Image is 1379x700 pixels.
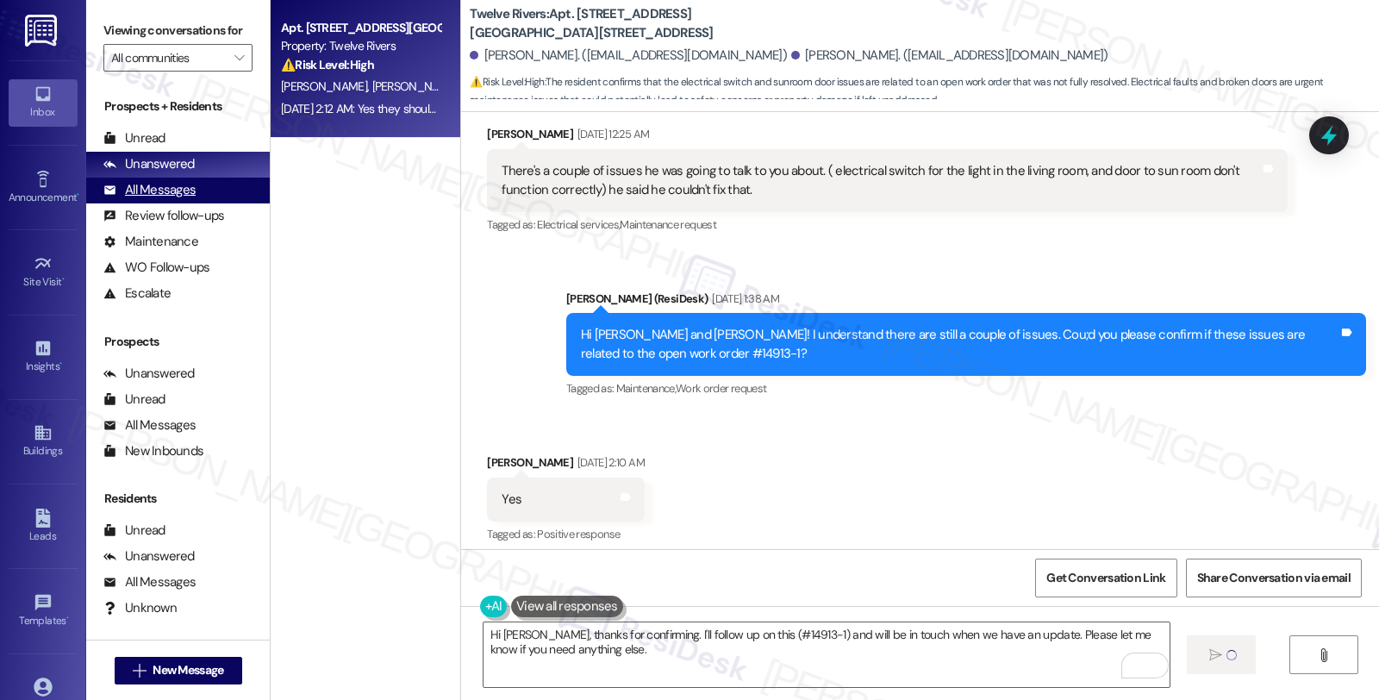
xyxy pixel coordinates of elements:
span: • [66,612,69,624]
div: [DATE] 1:38 AM [708,290,779,308]
div: [PERSON_NAME]. ([EMAIL_ADDRESS][DOMAIN_NAME]) [791,47,1108,65]
div: Unanswered [103,547,195,566]
div: [PERSON_NAME]. ([EMAIL_ADDRESS][DOMAIN_NAME]) [470,47,787,65]
span: [PERSON_NAME] [372,78,459,94]
button: Share Conversation via email [1186,559,1362,597]
span: • [77,189,79,201]
div: Property: Twelve Rivers [281,37,440,55]
div: Tagged as: [566,376,1366,401]
div: Tagged as: [487,522,644,547]
span: New Message [153,661,223,679]
div: Tagged as: [487,212,1287,237]
div: Unread [103,129,165,147]
div: Residents [86,490,270,508]
b: Twelve Rivers: Apt. [STREET_ADDRESS][GEOGRAPHIC_DATA][STREET_ADDRESS] [470,5,814,42]
div: All Messages [103,573,196,591]
span: : The resident confirms that the electrical switch and sunroom door issues are related to an open... [470,73,1379,110]
span: Positive response [537,527,620,541]
i:  [234,51,244,65]
img: ResiDesk Logo [25,15,60,47]
div: All Messages [103,416,196,434]
a: Buildings [9,418,78,465]
i:  [133,664,146,678]
label: Viewing conversations for [103,17,253,44]
div: [DATE] 12:25 AM [573,125,649,143]
input: All communities [111,44,225,72]
div: Prospects [86,333,270,351]
div: Yes [502,491,521,509]
strong: ⚠️ Risk Level: High [470,75,544,89]
span: Maintenance , [616,381,676,396]
div: [PERSON_NAME] [487,125,1287,149]
span: Share Conversation via email [1197,569,1351,587]
div: [PERSON_NAME] [487,453,644,478]
span: Work order request [676,381,766,396]
div: Maintenance [103,233,198,251]
span: Maintenance request [620,217,716,232]
span: [PERSON_NAME] [281,78,372,94]
div: There's a couple of issues he was going to talk to you about. ( electrical switch for the light i... [502,162,1259,199]
div: [DATE] 2:12 AM: Yes they should be related. Im sure there's a list somewhere that can verify it. ... [281,101,794,116]
div: [PERSON_NAME] (ResiDesk) [566,290,1366,314]
div: Review follow-ups [103,207,224,225]
button: Get Conversation Link [1035,559,1176,597]
i:  [1317,648,1330,662]
div: Hi [PERSON_NAME] and [PERSON_NAME]! I understand there are still a couple of issues. Cou;d you pl... [581,326,1338,363]
div: Apt. [STREET_ADDRESS][GEOGRAPHIC_DATA][STREET_ADDRESS] [281,19,440,37]
div: Prospects + Residents [86,97,270,116]
a: Site Visit • [9,249,78,296]
button: New Message [115,657,242,684]
div: [DATE] 2:10 AM [573,453,645,472]
a: Templates • [9,588,78,634]
span: • [62,273,65,285]
span: Get Conversation Link [1046,569,1165,587]
span: Electrical services , [537,217,620,232]
div: Unanswered [103,365,195,383]
strong: ⚠️ Risk Level: High [281,57,374,72]
textarea: To enrich screen reader interactions, please activate Accessibility in Grammarly extension settings [484,622,1170,687]
span: • [59,358,62,370]
a: Inbox [9,79,78,126]
div: Unknown [103,599,177,617]
div: WO Follow-ups [103,259,209,277]
div: Unread [103,522,165,540]
div: Unanswered [103,155,195,173]
div: Escalate [103,284,171,303]
div: All Messages [103,181,196,199]
a: Insights • [9,334,78,380]
a: Leads [9,503,78,550]
i:  [1209,648,1222,662]
div: New Inbounds [103,442,203,460]
div: Unread [103,391,165,409]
